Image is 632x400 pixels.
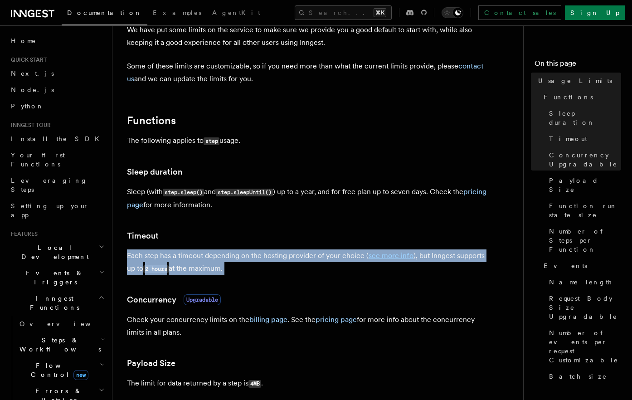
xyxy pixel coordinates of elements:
[127,114,176,127] a: Functions
[127,24,490,49] p: We have put some limits on the service to make sure we provide you a good default to start with, ...
[545,368,621,385] a: Batch size
[212,9,260,16] span: AgentKit
[549,372,607,381] span: Batch size
[204,137,219,145] code: step
[11,36,36,45] span: Home
[549,201,621,220] span: Function run state size
[7,172,107,198] a: Leveraging Steps
[7,243,99,261] span: Local Development
[127,60,490,85] p: Some of these limits are customizable, so if you need more than what the current limits provide, ...
[549,278,613,287] span: Name length
[549,294,621,321] span: Request Body Size Upgradable
[540,258,621,274] a: Events
[549,328,621,365] span: Number of events per request Customizable
[19,320,113,327] span: Overview
[7,122,51,129] span: Inngest tour
[535,73,621,89] a: Usage Limits
[7,98,107,114] a: Python
[16,332,107,357] button: Steps & Workflows
[11,102,44,110] span: Python
[7,239,107,265] button: Local Development
[7,131,107,147] a: Install the SDK
[540,89,621,105] a: Functions
[7,56,47,63] span: Quick start
[7,294,98,312] span: Inngest Functions
[545,147,621,172] a: Concurrency Upgradable
[127,185,490,211] p: Sleep (with and ) up to a year, and for free plan up to seven days. Check the for more information.
[545,131,621,147] a: Timeout
[216,189,273,196] code: step.sleepUntil()
[545,198,621,223] a: Function run state size
[67,9,142,16] span: Documentation
[143,265,169,273] code: 2 hours
[127,249,490,275] p: Each step has a timeout depending on the hosting provider of your choice ( ), but Inngest support...
[127,293,221,306] a: ConcurrencyUpgradable
[545,274,621,290] a: Name length
[374,8,386,17] kbd: ⌘K
[16,361,100,379] span: Flow Control
[295,5,392,20] button: Search...⌘K
[549,227,621,254] span: Number of Steps per Function
[545,105,621,131] a: Sleep duration
[11,202,89,219] span: Setting up your app
[7,82,107,98] a: Node.js
[549,109,621,127] span: Sleep duration
[11,177,88,193] span: Leveraging Steps
[549,134,587,143] span: Timeout
[565,5,625,20] a: Sign Up
[11,70,54,77] span: Next.js
[16,336,101,354] span: Steps & Workflows
[544,261,587,270] span: Events
[11,151,65,168] span: Your first Functions
[7,33,107,49] a: Home
[163,189,204,196] code: step.sleep()
[16,357,107,383] button: Flow Controlnew
[127,377,490,390] p: The limit for data returned by a step is .
[545,223,621,258] a: Number of Steps per Function
[7,268,99,287] span: Events & Triggers
[62,3,147,25] a: Documentation
[16,316,107,332] a: Overview
[7,265,107,290] button: Events & Triggers
[73,370,88,380] span: new
[11,135,105,142] span: Install the SDK
[7,147,107,172] a: Your first Functions
[7,230,38,238] span: Features
[544,93,593,102] span: Functions
[249,315,287,324] a: billing page
[184,294,221,305] span: Upgradable
[535,58,621,73] h4: On this page
[127,166,182,178] a: Sleep duration
[11,86,54,93] span: Node.js
[442,7,463,18] button: Toggle dark mode
[7,198,107,223] a: Setting up your app
[7,65,107,82] a: Next.js
[316,315,357,324] a: pricing page
[147,3,207,24] a: Examples
[549,151,621,169] span: Concurrency Upgradable
[538,76,612,85] span: Usage Limits
[369,251,413,260] a: see more info
[207,3,266,24] a: AgentKit
[127,134,490,147] p: The following applies to usage.
[478,5,561,20] a: Contact sales
[545,325,621,368] a: Number of events per request Customizable
[127,313,490,339] p: Check your concurrency limits on the . See the for more info about the concurrency limits in all ...
[545,172,621,198] a: Payload Size
[545,290,621,325] a: Request Body Size Upgradable
[153,9,201,16] span: Examples
[127,357,175,370] a: Payload Size
[127,229,159,242] a: Timeout
[248,380,261,388] code: 4MB
[7,290,107,316] button: Inngest Functions
[549,176,621,194] span: Payload Size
